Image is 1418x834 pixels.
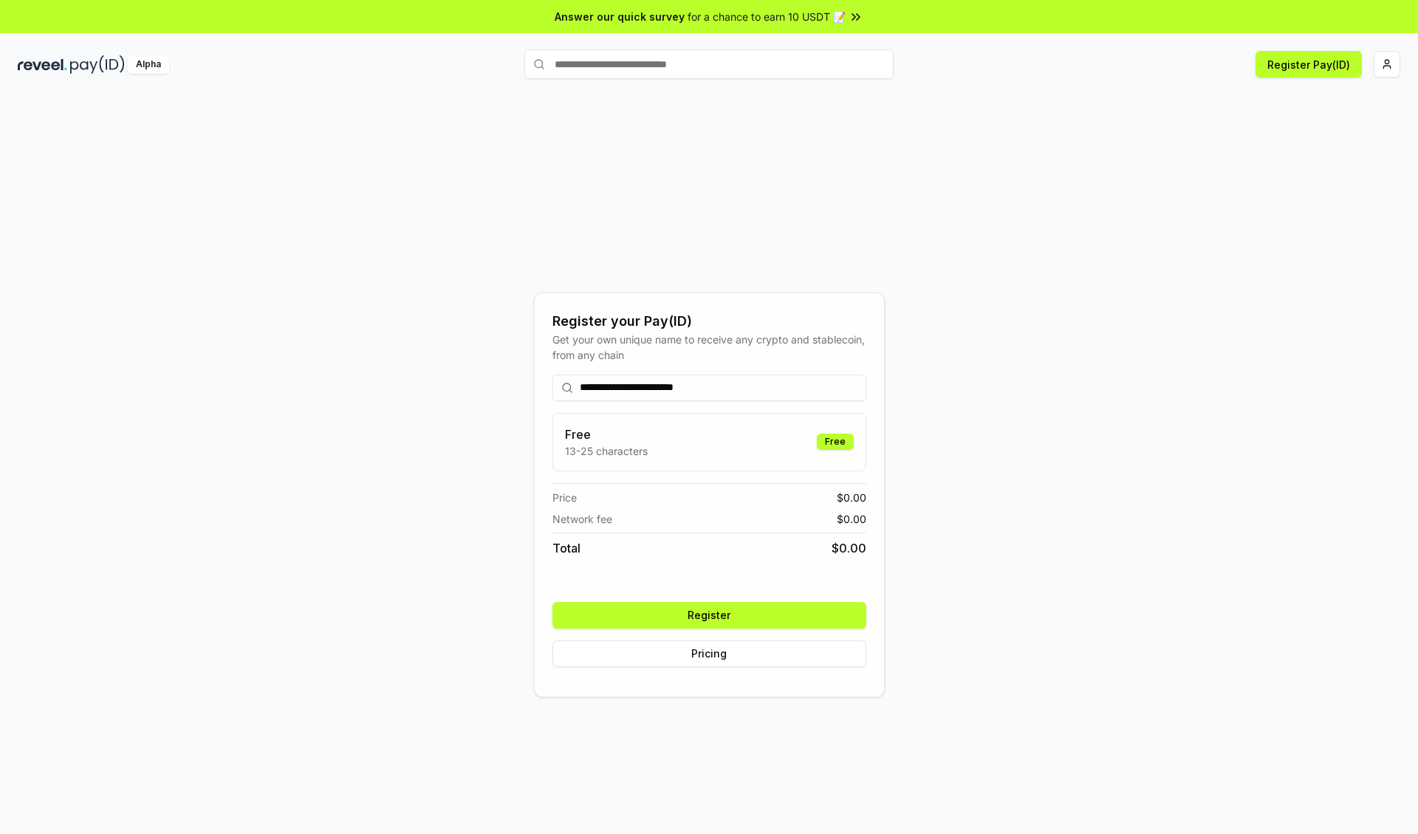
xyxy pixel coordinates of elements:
[552,640,866,667] button: Pricing
[18,55,67,74] img: reveel_dark
[1256,51,1362,78] button: Register Pay(ID)
[552,490,577,505] span: Price
[70,55,125,74] img: pay_id
[552,602,866,629] button: Register
[552,539,580,557] span: Total
[688,9,846,24] span: for a chance to earn 10 USDT 📝
[552,511,612,527] span: Network fee
[128,55,169,74] div: Alpha
[552,332,866,363] div: Get your own unique name to receive any crypto and stablecoin, from any chain
[817,434,854,450] div: Free
[555,9,685,24] span: Answer our quick survey
[565,443,648,459] p: 13-25 characters
[837,490,866,505] span: $ 0.00
[565,425,648,443] h3: Free
[832,539,866,557] span: $ 0.00
[837,511,866,527] span: $ 0.00
[552,311,866,332] div: Register your Pay(ID)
